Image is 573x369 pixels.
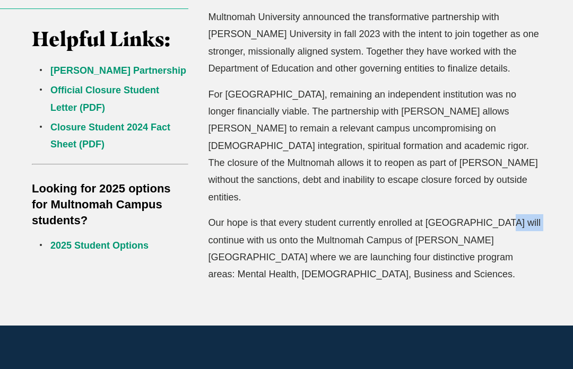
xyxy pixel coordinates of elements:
[208,9,541,78] p: Multnomah University announced the transformative partnership with [PERSON_NAME] University in fa...
[32,28,188,52] h3: Helpful Links:
[208,86,541,207] p: For [GEOGRAPHIC_DATA], remaining an independent institution was no longer financially viable. The...
[32,181,188,229] h5: Looking for 2025 options for Multnomah Campus students?
[50,122,170,150] a: Closure Student 2024 Fact Sheet (PDF)
[50,241,149,251] a: 2025 Student Options
[50,85,159,113] a: Official Closure Student Letter (PDF)
[50,66,186,76] a: [PERSON_NAME] Partnership
[208,215,541,284] p: Our hope is that every student currently enrolled at [GEOGRAPHIC_DATA] will continue with us onto...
